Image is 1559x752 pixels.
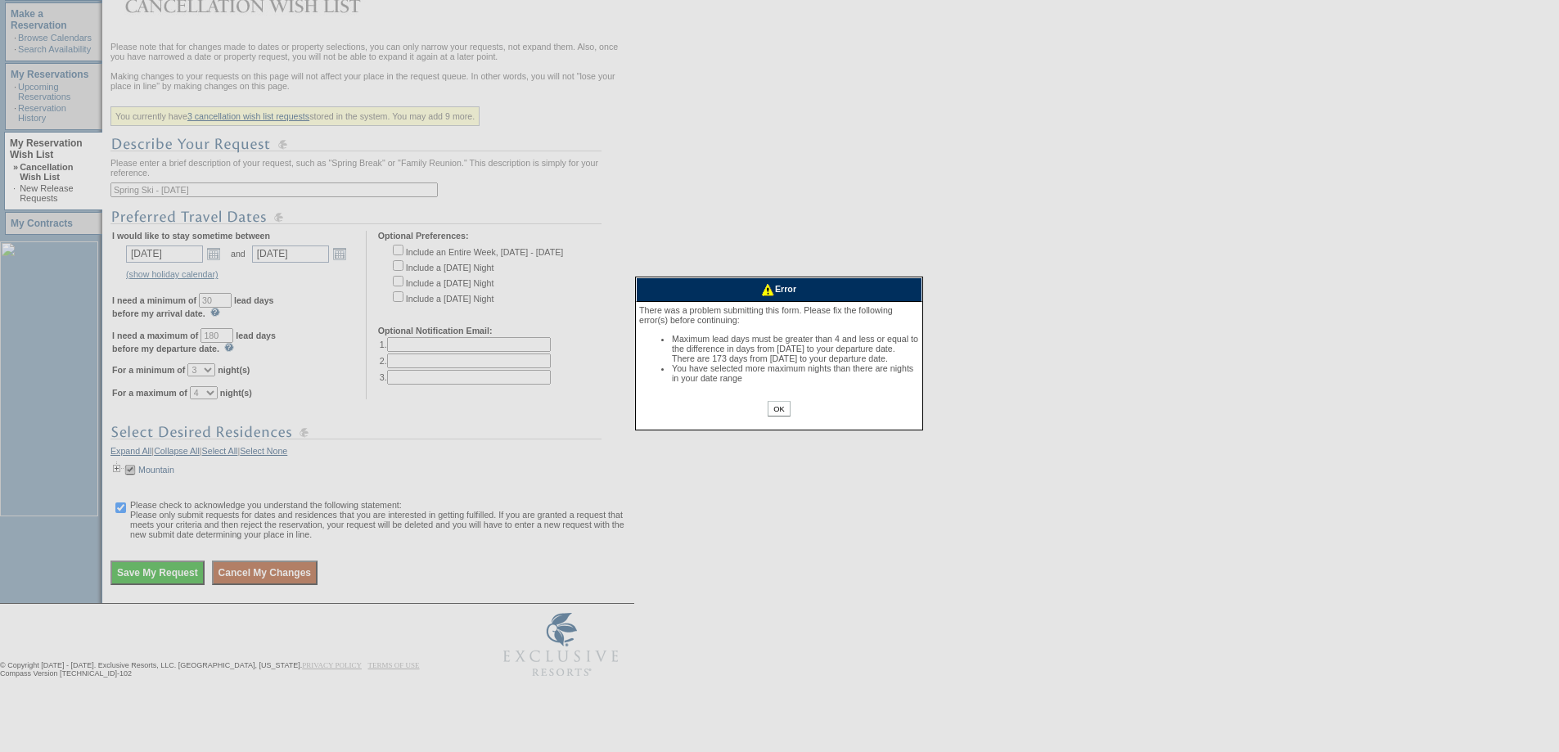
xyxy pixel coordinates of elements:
[636,277,922,302] div: Error
[768,401,790,417] input: OK
[672,334,919,363] li: Maximum lead days must be greater than 4 and less or equal to the difference in days from [DATE] ...
[639,305,919,383] div: There was a problem submitting this form. Please fix the following error(s) before continuing:
[672,363,919,383] li: You have selected more maximum nights than there are nights in your date range
[762,283,775,296] img: icon_alert2.gif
